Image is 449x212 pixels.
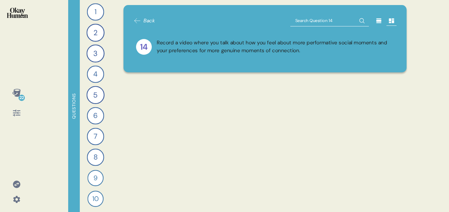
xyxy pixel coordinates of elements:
[86,86,104,104] div: 5
[87,170,103,186] div: 9
[87,3,104,21] div: 1
[87,107,104,125] div: 6
[7,8,28,18] img: okayhuman.3b1b6348.png
[157,39,394,55] div: Record a video where you talk about how you feel about more performative social moments and your ...
[136,39,152,55] div: 14
[86,24,104,42] div: 2
[144,17,155,25] span: Back
[87,66,104,83] div: 4
[87,191,103,207] div: 10
[19,95,25,101] div: 22
[87,149,104,166] div: 8
[87,128,104,145] div: 7
[86,44,104,62] div: 3
[290,15,369,26] input: Search Question 14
